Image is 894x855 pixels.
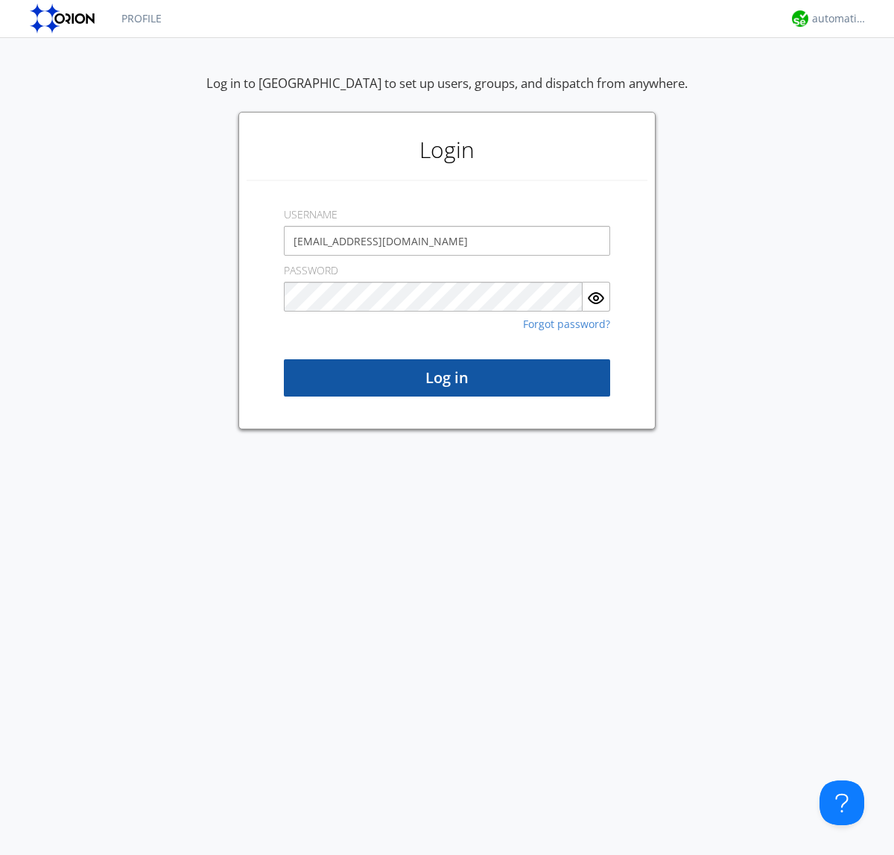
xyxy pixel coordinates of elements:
a: Forgot password? [523,319,610,329]
button: Show Password [583,282,610,312]
img: d2d01cd9b4174d08988066c6d424eccd [792,10,808,27]
div: Log in to [GEOGRAPHIC_DATA] to set up users, groups, and dispatch from anywhere. [206,75,688,112]
label: USERNAME [284,207,337,222]
label: PASSWORD [284,263,338,278]
iframe: Toggle Customer Support [819,780,864,825]
img: eye.svg [587,289,605,307]
input: Password [284,282,583,312]
img: orion-labs-logo.svg [30,4,99,34]
div: automation+atlas [812,11,868,26]
button: Log in [284,359,610,397]
h1: Login [247,120,647,180]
